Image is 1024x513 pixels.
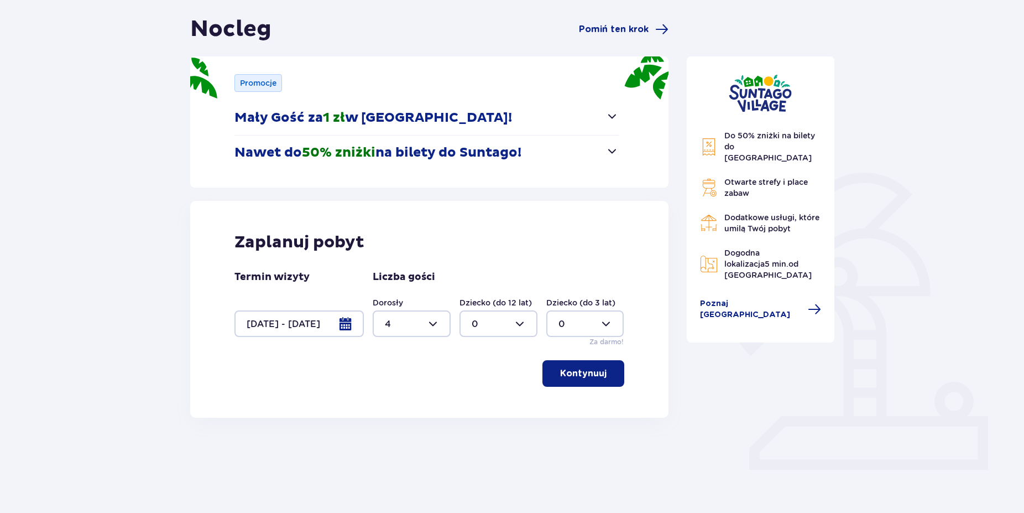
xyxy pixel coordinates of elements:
[700,214,718,232] img: Restaurant Icon
[234,271,310,284] p: Termin wizyty
[234,110,512,126] p: Mały Gość za w [GEOGRAPHIC_DATA]!
[459,297,532,308] label: Dziecko (do 12 lat)
[240,77,276,89] p: Promocje
[729,74,792,112] img: Suntago Village
[724,178,808,198] span: Otwarte strefy i place zabaw
[579,23,668,36] a: Pomiń ten krok
[542,360,624,387] button: Kontynuuj
[234,144,521,161] p: Nawet do na bilety do Suntago!
[700,179,718,196] img: Grill Icon
[700,255,718,273] img: Map Icon
[765,260,788,268] span: 5 min.
[373,271,435,284] p: Liczba gości
[589,337,624,347] p: Za darmo!
[724,213,819,233] span: Dodatkowe usługi, które umilą Twój pobyt
[700,298,822,320] a: Poznaj [GEOGRAPHIC_DATA]
[234,101,619,135] button: Mały Gość za1 złw [GEOGRAPHIC_DATA]!
[724,248,812,279] span: Dogodna lokalizacja od [GEOGRAPHIC_DATA]
[560,367,607,380] p: Kontynuuj
[579,23,649,35] span: Pomiń ten krok
[190,15,271,43] h1: Nocleg
[373,297,403,308] label: Dorosły
[302,144,375,161] span: 50% zniżki
[700,298,802,320] span: Poznaj [GEOGRAPHIC_DATA]
[700,138,718,156] img: Discount Icon
[234,232,364,253] p: Zaplanuj pobyt
[724,131,815,162] span: Do 50% zniżki na bilety do [GEOGRAPHIC_DATA]
[234,136,619,170] button: Nawet do50% zniżkina bilety do Suntago!
[323,110,345,126] span: 1 zł
[546,297,615,308] label: Dziecko (do 3 lat)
